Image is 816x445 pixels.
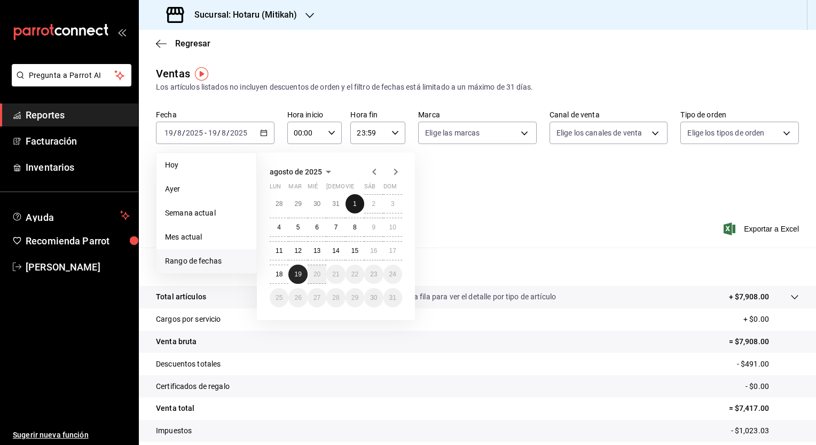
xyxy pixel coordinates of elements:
[726,222,799,235] button: Exportar a Excel
[175,38,210,49] span: Regresar
[372,224,375,231] abbr: 9 de agosto de 2025
[156,381,230,392] p: Certificados de regalo
[364,241,383,260] button: 16 de agosto de 2025
[217,129,221,137] span: /
[26,260,130,274] span: [PERSON_NAME]
[370,271,377,278] abbr: 23 de agosto de 2025
[308,288,326,307] button: 27 de agosto de 2025
[746,381,799,392] p: - $0.00
[308,218,326,237] button: 6 de agosto de 2025
[379,291,556,303] p: Da clic en la fila para ver el detalle por tipo de artículo
[351,247,358,255] abbr: 15 de agosto de 2025
[288,241,307,260] button: 12 de agosto de 2025
[26,234,130,248] span: Recomienda Parrot
[332,200,339,208] abbr: 31 de julio de 2025
[288,194,307,213] button: 29 de julio de 2025
[294,200,301,208] abbr: 29 de julio de 2025
[364,218,383,237] button: 9 de agosto de 2025
[270,183,281,194] abbr: lunes
[165,160,248,171] span: Hoy
[364,194,383,213] button: 2 de agosto de 2025
[346,288,364,307] button: 29 de agosto de 2025
[729,336,799,347] p: = $7,908.00
[270,168,322,176] span: agosto de 2025
[12,64,131,86] button: Pregunta a Parrot AI
[308,241,326,260] button: 13 de agosto de 2025
[346,183,354,194] abbr: viernes
[270,288,288,307] button: 25 de agosto de 2025
[351,294,358,301] abbr: 29 de agosto de 2025
[315,224,319,231] abbr: 6 de agosto de 2025
[350,111,405,118] label: Hora fin
[29,70,115,81] span: Pregunta a Parrot AI
[383,194,402,213] button: 3 de agosto de 2025
[165,232,248,243] span: Mes actual
[156,403,194,414] p: Venta total
[270,218,288,237] button: 4 de agosto de 2025
[164,129,174,137] input: --
[276,294,283,301] abbr: 25 de agosto de 2025
[182,129,185,137] span: /
[287,111,342,118] label: Hora inicio
[383,218,402,237] button: 10 de agosto de 2025
[156,38,210,49] button: Regresar
[729,291,769,303] p: + $7,908.00
[370,247,377,255] abbr: 16 de agosto de 2025
[326,265,345,284] button: 21 de agosto de 2025
[351,271,358,278] abbr: 22 de agosto de 2025
[270,194,288,213] button: 28 de julio de 2025
[294,294,301,301] abbr: 26 de agosto de 2025
[174,129,177,137] span: /
[332,271,339,278] abbr: 21 de agosto de 2025
[556,128,642,138] span: Elige los canales de venta
[313,247,320,255] abbr: 13 de agosto de 2025
[165,184,248,195] span: Ayer
[364,265,383,284] button: 23 de agosto de 2025
[270,241,288,260] button: 11 de agosto de 2025
[418,111,537,118] label: Marca
[156,260,799,273] p: Resumen
[370,294,377,301] abbr: 30 de agosto de 2025
[743,314,799,325] p: + $0.00
[165,256,248,267] span: Rango de fechas
[276,200,283,208] abbr: 28 de julio de 2025
[276,247,283,255] abbr: 11 de agosto de 2025
[308,265,326,284] button: 20 de agosto de 2025
[326,194,345,213] button: 31 de julio de 2025
[26,134,130,148] span: Facturación
[226,129,230,137] span: /
[326,288,345,307] button: 28 de agosto de 2025
[288,218,307,237] button: 5 de agosto de 2025
[391,200,395,208] abbr: 3 de agosto de 2025
[313,200,320,208] abbr: 30 de julio de 2025
[294,247,301,255] abbr: 12 de agosto de 2025
[165,208,248,219] span: Semana actual
[156,66,190,82] div: Ventas
[383,288,402,307] button: 31 de agosto de 2025
[313,294,320,301] abbr: 27 de agosto de 2025
[332,294,339,301] abbr: 28 de agosto de 2025
[346,265,364,284] button: 22 de agosto de 2025
[26,209,116,222] span: Ayuda
[177,129,182,137] input: --
[294,271,301,278] abbr: 19 de agosto de 2025
[550,111,668,118] label: Canal de venta
[353,224,357,231] abbr: 8 de agosto de 2025
[729,403,799,414] p: = $7,417.00
[156,359,221,370] p: Descuentos totales
[270,165,335,178] button: agosto de 2025
[353,200,357,208] abbr: 1 de agosto de 2025
[7,77,131,89] a: Pregunta a Parrot AI
[117,28,126,36] button: open_drawer_menu
[221,129,226,137] input: --
[195,67,208,81] img: Tooltip marker
[731,425,799,436] p: - $1,023.03
[288,265,307,284] button: 19 de agosto de 2025
[346,194,364,213] button: 1 de agosto de 2025
[334,224,338,231] abbr: 7 de agosto de 2025
[372,200,375,208] abbr: 2 de agosto de 2025
[230,129,248,137] input: ----
[288,183,301,194] abbr: martes
[346,218,364,237] button: 8 de agosto de 2025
